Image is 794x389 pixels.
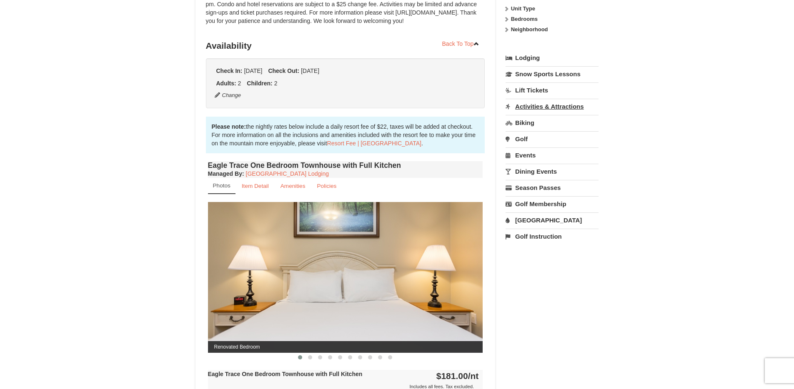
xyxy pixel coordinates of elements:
[506,212,599,228] a: [GEOGRAPHIC_DATA]
[208,178,235,194] a: Photos
[511,5,535,12] strong: Unit Type
[216,67,243,74] strong: Check In:
[506,115,599,130] a: Biking
[275,178,311,194] a: Amenities
[311,178,342,194] a: Policies
[268,67,299,74] strong: Check Out:
[437,37,485,50] a: Back To Top
[506,66,599,82] a: Snow Sports Lessons
[216,80,236,87] strong: Adults:
[511,26,548,32] strong: Neighborhood
[468,371,479,381] span: /nt
[511,16,538,22] strong: Bedrooms
[506,50,599,65] a: Lodging
[212,123,246,130] strong: Please note:
[208,202,483,352] img: Renovated Bedroom
[506,229,599,244] a: Golf Instruction
[506,147,599,163] a: Events
[242,183,269,189] small: Item Detail
[317,183,336,189] small: Policies
[206,117,485,153] div: the nightly rates below include a daily resort fee of $22, taxes will be added at checkout. For m...
[208,170,242,177] span: Managed By
[301,67,319,74] span: [DATE]
[506,99,599,114] a: Activities & Attractions
[247,80,272,87] strong: Children:
[436,371,479,381] strong: $181.00
[506,164,599,179] a: Dining Events
[506,196,599,212] a: Golf Membership
[506,180,599,195] a: Season Passes
[214,91,242,100] button: Change
[327,140,421,147] a: Resort Fee | [GEOGRAPHIC_DATA]
[281,183,306,189] small: Amenities
[206,37,485,54] h3: Availability
[246,170,329,177] a: [GEOGRAPHIC_DATA] Lodging
[213,182,230,189] small: Photos
[208,371,363,377] strong: Eagle Trace One Bedroom Townhouse with Full Kitchen
[208,161,483,170] h4: Eagle Trace One Bedroom Townhouse with Full Kitchen
[208,170,244,177] strong: :
[506,131,599,147] a: Golf
[274,80,278,87] span: 2
[236,178,274,194] a: Item Detail
[208,341,483,353] span: Renovated Bedroom
[238,80,241,87] span: 2
[244,67,262,74] span: [DATE]
[506,82,599,98] a: Lift Tickets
